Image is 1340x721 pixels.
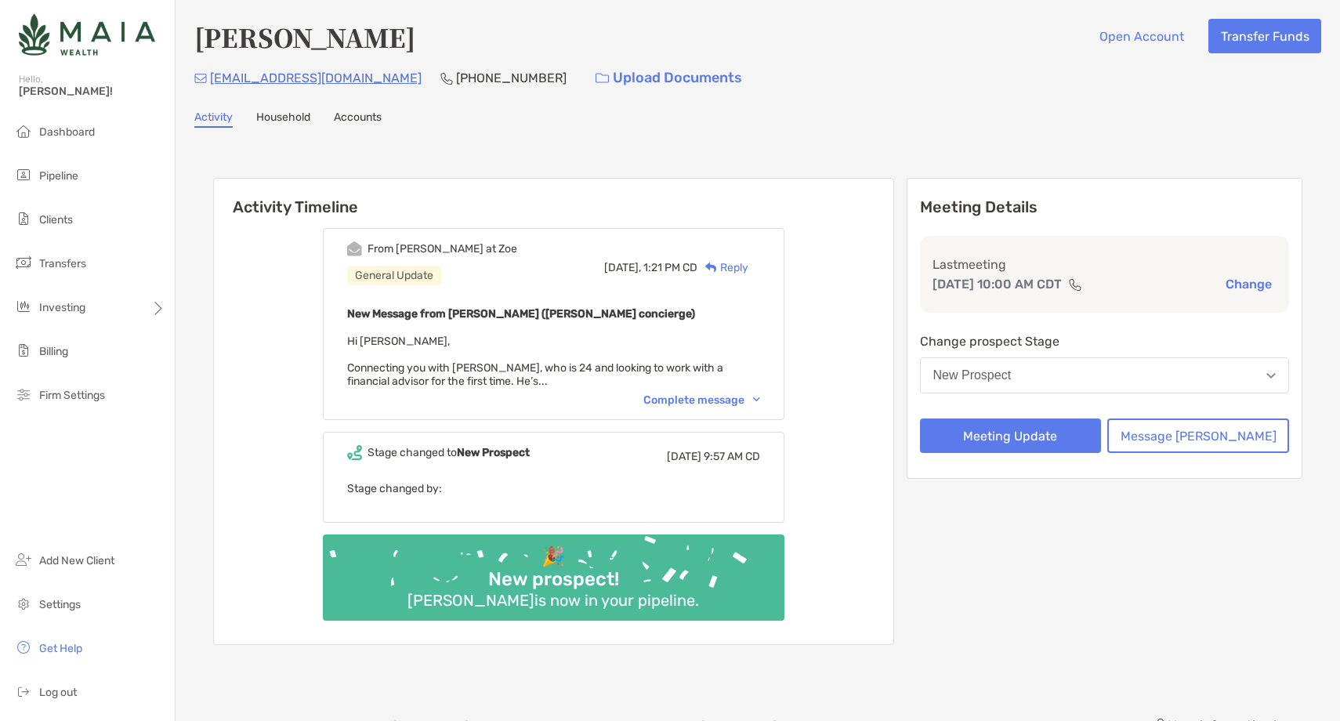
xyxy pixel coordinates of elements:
button: Message [PERSON_NAME] [1107,418,1289,453]
img: Chevron icon [753,397,760,402]
img: settings icon [14,594,33,613]
p: Meeting Details [920,197,1290,217]
span: Transfers [39,257,86,270]
span: Billing [39,345,68,358]
span: [PERSON_NAME]! [19,85,165,98]
div: General Update [347,266,441,285]
p: Change prospect Stage [920,332,1290,351]
div: [PERSON_NAME] is now in your pipeline. [401,591,705,610]
button: Transfer Funds [1208,19,1321,53]
img: investing icon [14,297,33,316]
span: Settings [39,598,81,611]
img: Confetti [323,534,784,607]
div: Stage changed to [368,446,530,459]
span: Add New Client [39,554,114,567]
div: Reply [697,259,748,276]
a: Activity [194,111,233,128]
div: Complete message [643,393,760,407]
span: Log out [39,686,77,699]
span: Get Help [39,642,82,655]
img: communication type [1068,278,1082,291]
h6: Activity Timeline [214,179,893,216]
div: 🎉 [535,545,571,568]
img: dashboard icon [14,121,33,140]
button: Change [1221,276,1277,292]
img: get-help icon [14,638,33,657]
img: logout icon [14,682,33,701]
div: New prospect! [482,568,625,591]
button: Open Account [1087,19,1196,53]
img: Phone Icon [440,72,453,85]
b: New Prospect [457,446,530,459]
span: 1:21 PM CD [643,261,697,274]
img: Event icon [347,241,362,256]
button: New Prospect [920,357,1290,393]
span: Hi [PERSON_NAME], Connecting you with [PERSON_NAME], who is 24 and looking to work with a financi... [347,335,723,388]
span: Firm Settings [39,389,105,402]
p: [PHONE_NUMBER] [456,68,567,88]
b: New Message from [PERSON_NAME] ([PERSON_NAME] concierge) [347,307,695,321]
img: button icon [596,73,609,84]
img: Reply icon [705,263,717,273]
p: [DATE] 10:00 AM CDT [933,274,1062,294]
a: Upload Documents [585,61,752,95]
img: Zoe Logo [19,6,155,63]
img: billing icon [14,341,33,360]
img: Event icon [347,445,362,460]
span: Pipeline [39,169,78,183]
span: Dashboard [39,125,95,139]
p: Stage changed by: [347,479,760,498]
p: Last meeting [933,255,1277,274]
p: [EMAIL_ADDRESS][DOMAIN_NAME] [210,68,422,88]
div: New Prospect [933,368,1012,382]
span: Investing [39,301,85,314]
span: [DATE], [604,261,641,274]
a: Household [256,111,310,128]
span: Clients [39,213,73,226]
img: Email Icon [194,74,207,83]
button: Meeting Update [920,418,1102,453]
div: From [PERSON_NAME] at Zoe [368,242,517,255]
h4: [PERSON_NAME] [194,19,415,55]
img: add_new_client icon [14,550,33,569]
span: 9:57 AM CD [704,450,760,463]
img: transfers icon [14,253,33,272]
img: pipeline icon [14,165,33,184]
span: [DATE] [667,450,701,463]
img: Open dropdown arrow [1266,373,1276,379]
a: Accounts [334,111,382,128]
img: firm-settings icon [14,385,33,404]
img: clients icon [14,209,33,228]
